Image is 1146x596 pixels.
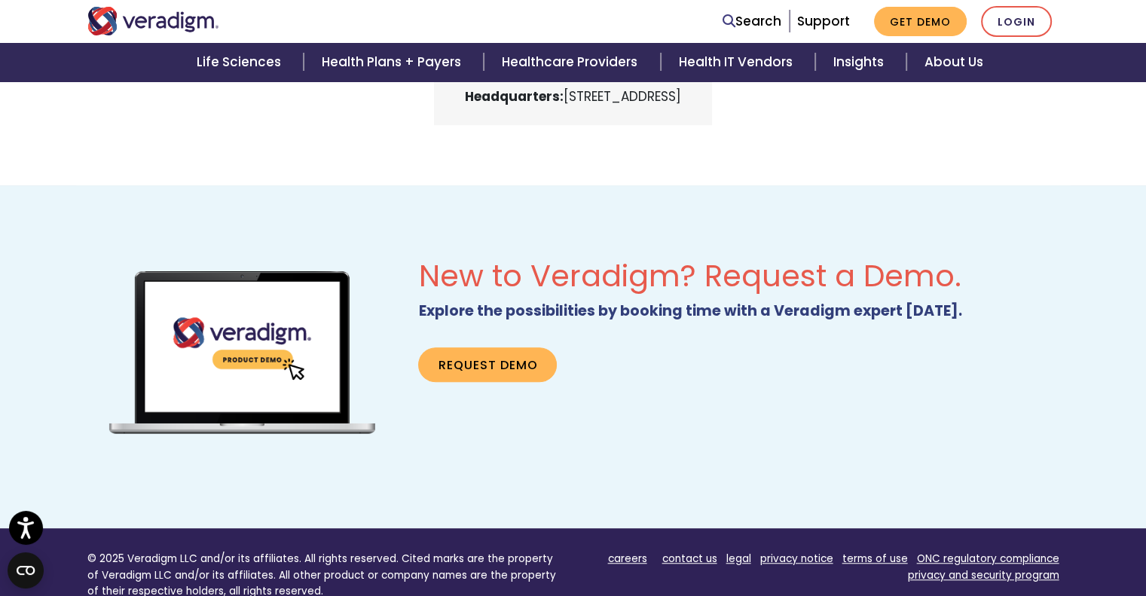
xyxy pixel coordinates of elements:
[981,6,1052,37] a: Login
[760,552,833,566] a: privacy notice
[797,12,850,30] a: Support
[304,43,484,81] a: Health Plans + Payers
[465,87,564,105] strong: Headquarters:
[87,7,219,35] img: Veradigm logo
[842,552,908,566] a: terms of use
[815,43,906,81] a: Insights
[179,43,304,81] a: Life Sciences
[874,7,967,36] a: Get Demo
[906,43,1001,81] a: About Us
[418,258,1059,294] h2: New to Veradigm? Request a Demo.
[661,43,815,81] a: Health IT Vendors
[857,488,1128,578] iframe: Drift Chat Widget
[608,552,647,566] a: careers
[8,552,44,588] button: Open CMP widget
[723,11,781,32] a: Search
[452,87,694,107] p: [STREET_ADDRESS]
[418,300,1059,323] p: Explore the possibilities by booking time with a Veradigm expert [DATE].
[908,568,1059,582] a: privacy and security program
[418,347,557,382] a: Request Demo
[726,552,751,566] a: legal
[662,552,717,566] a: contact us
[484,43,660,81] a: Healthcare Providers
